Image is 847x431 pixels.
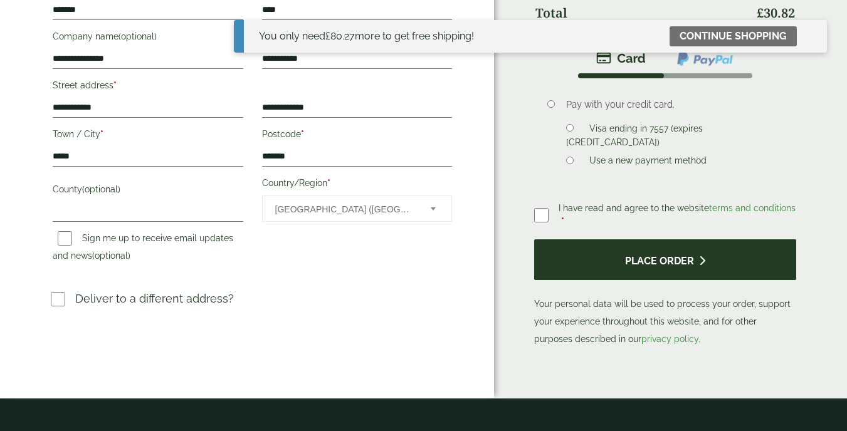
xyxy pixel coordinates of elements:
[534,239,796,348] p: Your personal data will be used to process your order, support your experience throughout this we...
[113,80,117,90] abbr: required
[53,125,243,147] label: Town / City
[92,251,130,261] span: (optional)
[534,239,796,280] button: Place order
[757,4,795,21] bdi: 30.82
[566,98,777,112] p: Pay with your credit card.
[262,125,453,147] label: Postcode
[259,29,474,44] div: You only need more to get free shipping!
[262,174,453,195] label: Country/Region
[325,30,330,42] span: £
[275,196,414,222] span: United Kingdom (UK)
[670,26,797,46] a: Continue shopping
[325,30,355,42] span: 80.27
[262,195,453,222] span: Country/Region
[58,231,72,246] input: Sign me up to receive email updates and news(optional)
[757,4,764,21] span: £
[561,216,564,226] abbr: required
[75,290,234,307] p: Deliver to a different address?
[709,203,796,213] a: terms and conditions
[118,31,157,41] span: (optional)
[566,123,703,151] label: Visa ending in 7557 (expires [CREDIT_CARD_DATA])
[53,76,243,98] label: Street address
[53,28,243,49] label: Company name
[82,184,120,194] span: (optional)
[100,129,103,139] abbr: required
[53,180,243,202] label: County
[641,334,698,344] a: privacy policy
[559,203,796,213] span: I have read and agree to the website
[584,155,712,169] label: Use a new payment method
[301,129,304,139] abbr: required
[327,178,330,188] abbr: required
[53,233,233,264] label: Sign me up to receive email updates and news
